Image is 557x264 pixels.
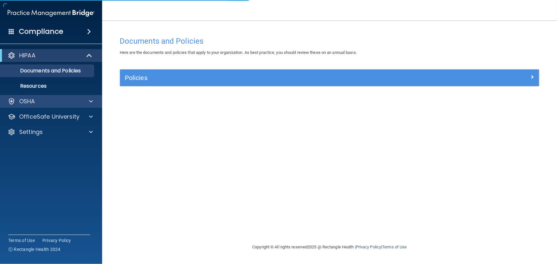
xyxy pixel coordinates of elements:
a: Privacy Policy [356,245,381,249]
p: Documents and Policies [4,68,91,74]
a: OSHA [8,98,93,105]
p: HIPAA [19,52,35,59]
p: Settings [19,128,43,136]
a: Privacy Policy [42,237,71,244]
a: Settings [8,128,93,136]
div: Copyright © All rights reserved 2025 @ Rectangle Health | | [213,237,446,257]
a: HIPAA [8,52,93,59]
p: OfficeSafe University [19,113,79,121]
a: Policies [125,73,534,83]
span: Ⓒ Rectangle Health 2024 [8,246,61,253]
a: Terms of Use [382,245,407,249]
p: OSHA [19,98,35,105]
h5: Policies [125,74,430,81]
p: Resources [4,83,91,89]
h4: Documents and Policies [120,37,539,45]
a: OfficeSafe University [8,113,93,121]
span: Here are the documents and policies that apply to your organization. As best practice, you should... [120,50,357,55]
img: PMB logo [8,7,94,19]
a: Terms of Use [8,237,35,244]
h4: Compliance [19,27,63,36]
